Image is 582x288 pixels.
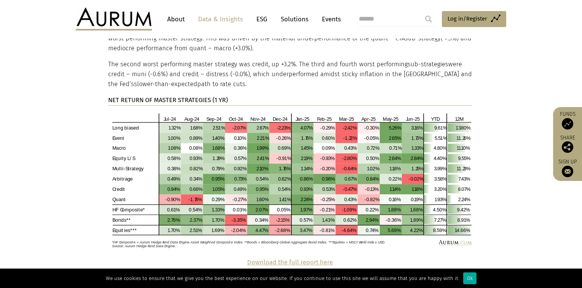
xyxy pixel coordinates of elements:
[421,11,436,27] input: Submit
[557,135,578,153] div: Share
[76,8,152,30] img: Aurum
[562,118,573,130] img: Access Funds
[134,80,197,88] span: slower-than-expected
[253,12,271,26] a: ESG
[557,158,578,177] a: Sign up
[463,272,476,284] div: Ok
[408,61,448,68] span: sub-strategies
[194,12,247,26] a: Data & Insights
[557,111,578,130] a: Funds
[318,12,341,26] a: Events
[163,12,189,26] a: About
[108,59,472,90] p: The second worst performing master strategy was credit, up +3.2%. The third and fourth worst perf...
[562,166,573,177] img: Sign up to our newsletter
[108,96,228,104] strong: NET RETURN OF MASTER STRATEGIES (1 YR)
[442,11,506,27] a: Log in/Register
[247,259,333,266] a: Download the full report here
[448,14,487,23] span: Log in/Register
[277,12,312,26] a: Solutions
[562,141,573,153] img: Share this post
[405,35,441,42] span: sub-strategy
